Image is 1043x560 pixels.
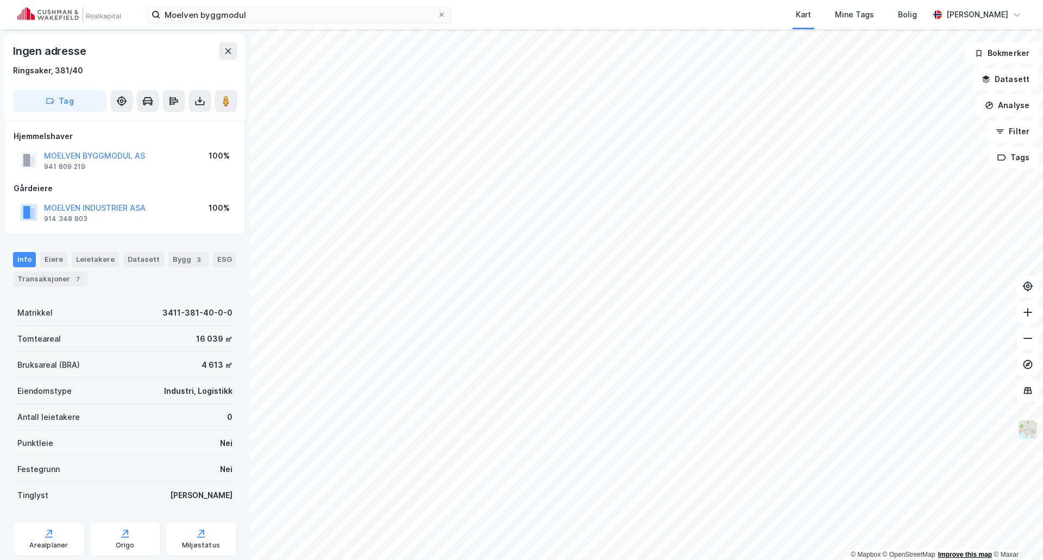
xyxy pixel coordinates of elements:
div: Bruksareal (BRA) [17,358,80,372]
button: Bokmerker [965,42,1039,64]
div: Miljøstatus [182,541,220,550]
div: Bolig [898,8,917,21]
div: Transaksjoner [13,272,87,287]
img: cushman-wakefield-realkapital-logo.202ea83816669bd177139c58696a8fa1.svg [17,7,121,22]
div: Bygg [168,252,209,267]
button: Filter [987,121,1039,142]
div: Kontrollprogram for chat [989,508,1043,560]
div: Mine Tags [835,8,874,21]
div: Datasett [123,252,164,267]
div: Tinglyst [17,489,48,502]
div: Ingen adresse [13,42,88,60]
div: Antall leietakere [17,411,80,424]
div: Hjemmelshaver [14,130,236,143]
button: Datasett [972,68,1039,90]
div: Kart [796,8,811,21]
div: Industri, Logistikk [164,385,233,398]
div: 16 039 ㎡ [196,332,233,345]
div: Tomteareal [17,332,61,345]
div: Punktleie [17,437,53,450]
div: Origo [116,541,135,550]
div: Eiere [40,252,67,267]
div: Leietakere [72,252,119,267]
div: Matrikkel [17,306,53,319]
div: Gårdeiere [14,182,236,195]
div: ESG [213,252,236,267]
div: 914 348 803 [44,215,87,223]
div: 0 [227,411,233,424]
iframe: Chat Widget [989,508,1043,560]
div: Ringsaker, 381/40 [13,64,83,77]
button: Tags [988,147,1039,168]
div: 3411-381-40-0-0 [162,306,233,319]
div: Info [13,252,36,267]
div: 3 [193,254,204,265]
div: 7 [72,274,83,285]
div: Nei [220,463,233,476]
img: Z [1017,419,1038,440]
button: Analyse [976,95,1039,116]
div: [PERSON_NAME] [946,8,1008,21]
div: Festegrunn [17,463,60,476]
a: Improve this map [938,551,992,558]
div: 100% [209,202,230,215]
a: OpenStreetMap [883,551,935,558]
div: Nei [220,437,233,450]
button: Tag [13,90,106,112]
div: [PERSON_NAME] [170,489,233,502]
a: Mapbox [851,551,881,558]
div: Eiendomstype [17,385,72,398]
div: 941 809 219 [44,162,85,171]
div: 4 613 ㎡ [202,358,233,372]
input: Søk på adresse, matrikkel, gårdeiere, leietakere eller personer [160,7,437,23]
div: 100% [209,149,230,162]
div: Arealplaner [29,541,68,550]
